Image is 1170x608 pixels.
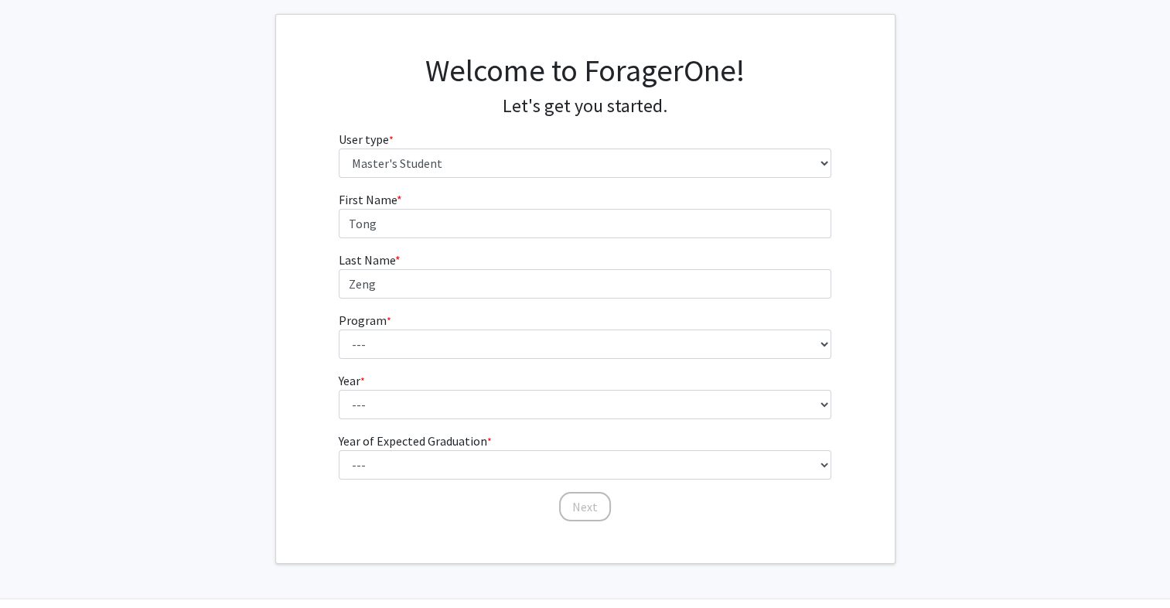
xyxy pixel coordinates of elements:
label: Year of Expected Graduation [339,432,492,450]
label: Program [339,311,391,330]
iframe: Chat [12,538,66,596]
h1: Welcome to ForagerOne! [339,52,831,89]
label: Year [339,371,365,390]
span: First Name [339,192,397,207]
label: User type [339,130,394,149]
button: Next [559,492,611,521]
span: Last Name [339,252,395,268]
h4: Let's get you started. [339,95,831,118]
